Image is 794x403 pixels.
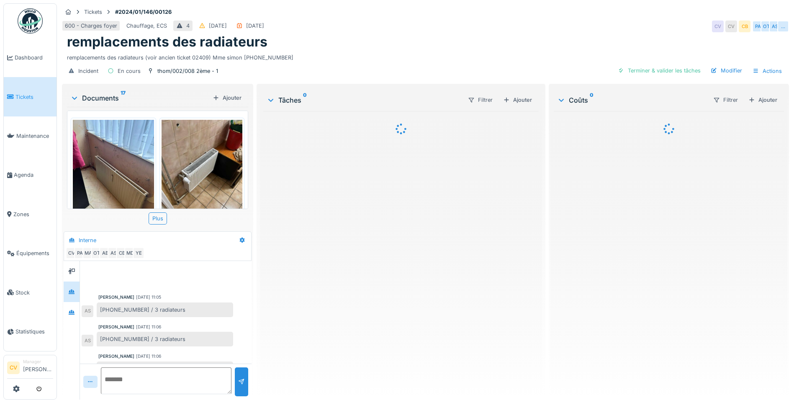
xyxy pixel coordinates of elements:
div: Tâches [267,95,461,105]
div: AS [769,21,781,32]
div: Ajouter [209,92,245,103]
div: Terminer & valider les tâches [614,65,704,76]
div: [DATE] [209,22,227,30]
div: Plus [149,212,167,225]
div: OT [91,247,103,259]
a: Agenda [4,155,57,194]
div: Modifier [707,65,745,76]
div: Ajouter [500,94,535,106]
div: 600 - Charges foyer [65,22,117,30]
div: thom/002/008 2ème - 1 [157,67,218,75]
div: [PHONE_NUMBER] / 3 radiateurs [97,332,233,346]
a: Équipements [4,234,57,273]
span: Équipements [16,249,53,257]
div: [PERSON_NAME] [98,324,134,330]
a: Tickets [4,77,57,116]
span: Statistiques [15,328,53,336]
div: Incident [78,67,98,75]
a: Zones [4,195,57,234]
div: [DATE] 11:06 [136,324,161,330]
div: [DATE] [246,22,264,30]
img: h40e17rw88v0shy20fklf5zfm2ld [162,120,243,228]
div: CV [66,247,77,259]
span: Tickets [15,93,53,101]
div: Filtrer [709,94,742,106]
div: [PHONE_NUMBER] / 3 radiateurs [97,302,233,317]
span: Maintenance [16,132,53,140]
div: AS [82,335,93,346]
a: Stock [4,273,57,312]
div: Manager [23,359,53,365]
a: Maintenance [4,116,57,155]
div: PA [74,247,86,259]
strong: #2024/01/146/00126 [112,8,175,16]
h1: remplacements des radiateurs [67,34,267,50]
sup: 0 [590,95,594,105]
div: Documents [70,93,209,103]
div: CV [712,21,724,32]
div: OT [761,21,772,32]
div: Actions [749,65,786,77]
div: YE [133,247,144,259]
div: CB [739,21,750,32]
div: En cours [118,67,141,75]
div: Ajouter [745,94,781,106]
div: Coûts [557,95,706,105]
div: PA [752,21,764,32]
div: MD [124,247,136,259]
div: remplacements des radiateurs (voir ancien ticket 02409) Mme simon [PHONE_NUMBER] [67,50,784,62]
div: [DATE] 11:06 [136,353,161,359]
img: clzwwlxu9rl60pyk9e0s65mlwx60 [73,120,154,228]
div: [PERSON_NAME] [98,353,134,359]
li: CV [7,362,20,374]
a: Dashboard [4,38,57,77]
span: Stock [15,289,53,297]
a: Statistiques [4,312,57,351]
div: 4 [186,22,190,30]
div: [DATE] 11:05 [136,294,161,300]
div: Tickets [84,8,102,16]
span: Zones [13,210,53,218]
a: CV Manager[PERSON_NAME] [7,359,53,379]
div: Filtrer [464,94,496,106]
div: AS [108,247,119,259]
div: CV [725,21,737,32]
div: Chauffage, ECS [126,22,167,30]
span: Agenda [14,171,53,179]
div: Interne [79,236,96,244]
div: MA [82,247,94,259]
div: [PHONE_NUMBER] [97,362,233,376]
div: AB [99,247,111,259]
img: Badge_color-CXgf-gQk.svg [18,8,43,34]
sup: 0 [303,95,307,105]
div: [PERSON_NAME] [98,294,134,300]
span: Dashboard [15,54,53,62]
div: CB [116,247,128,259]
div: AS [82,305,93,317]
div: … [777,21,789,32]
li: [PERSON_NAME] [23,359,53,377]
sup: 17 [121,93,126,103]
